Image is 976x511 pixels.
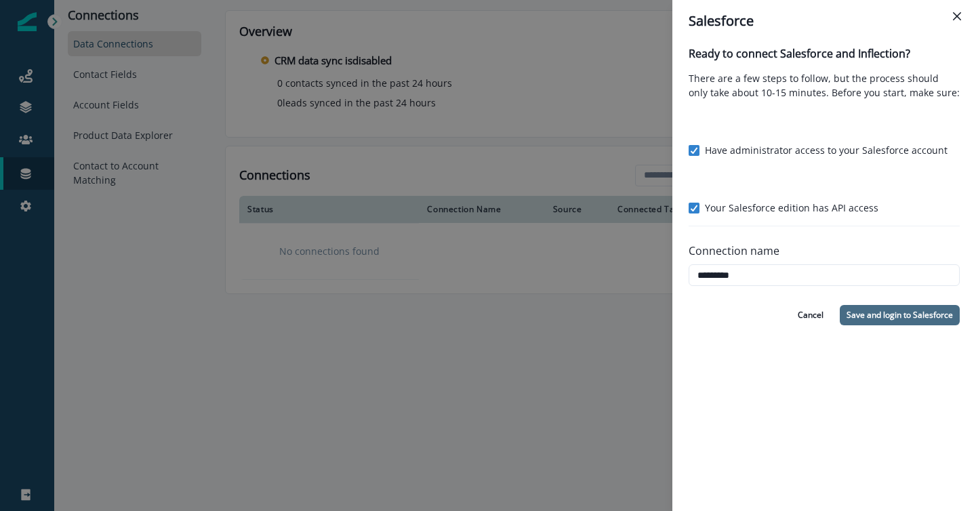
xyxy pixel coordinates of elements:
p: Connection name [689,243,779,259]
h4: Ready to connect Salesforce and Inflection? [689,47,910,60]
div: Salesforce [689,11,960,31]
p: Have administrator access to your Salesforce account [705,143,948,157]
button: Close [946,5,968,27]
button: Cancel [790,305,832,325]
p: Cancel [798,310,823,320]
p: There are a few steps to follow, but the process should only take about 10-15 minutes. Before you... [689,71,960,100]
p: Your Salesforce edition has API access [705,201,878,215]
button: Save and login to Salesforce [840,305,960,325]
